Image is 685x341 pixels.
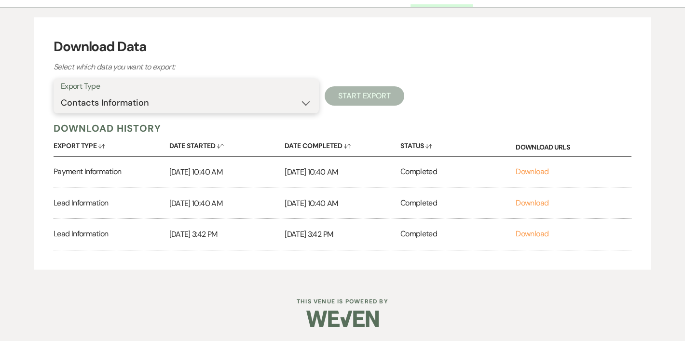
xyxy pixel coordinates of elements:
a: Download [516,229,548,239]
button: Status [400,135,516,153]
h3: Download Data [54,37,631,57]
h5: Download History [54,122,631,135]
div: Download URLs [516,135,631,156]
p: [DATE] 10:40 AM [169,197,285,210]
label: Export Type [61,80,312,94]
div: Completed [400,157,516,188]
p: [DATE] 3:42 PM [169,228,285,241]
button: Export Type [54,135,169,153]
div: Completed [400,219,516,250]
button: Date Completed [285,135,400,153]
img: Weven Logo [306,302,379,336]
button: Date Started [169,135,285,153]
div: Lead Information [54,188,169,219]
div: Completed [400,188,516,219]
p: [DATE] 10:40 AM [285,197,400,210]
p: Select which data you want to export: [54,61,391,73]
p: [DATE] 3:42 PM [285,228,400,241]
a: Download [516,166,548,177]
div: Lead Information [54,219,169,250]
a: Download [516,198,548,208]
p: [DATE] 10:40 AM [285,166,400,178]
p: [DATE] 10:40 AM [169,166,285,178]
div: Payment Information [54,157,169,188]
button: Start Export [325,86,404,106]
